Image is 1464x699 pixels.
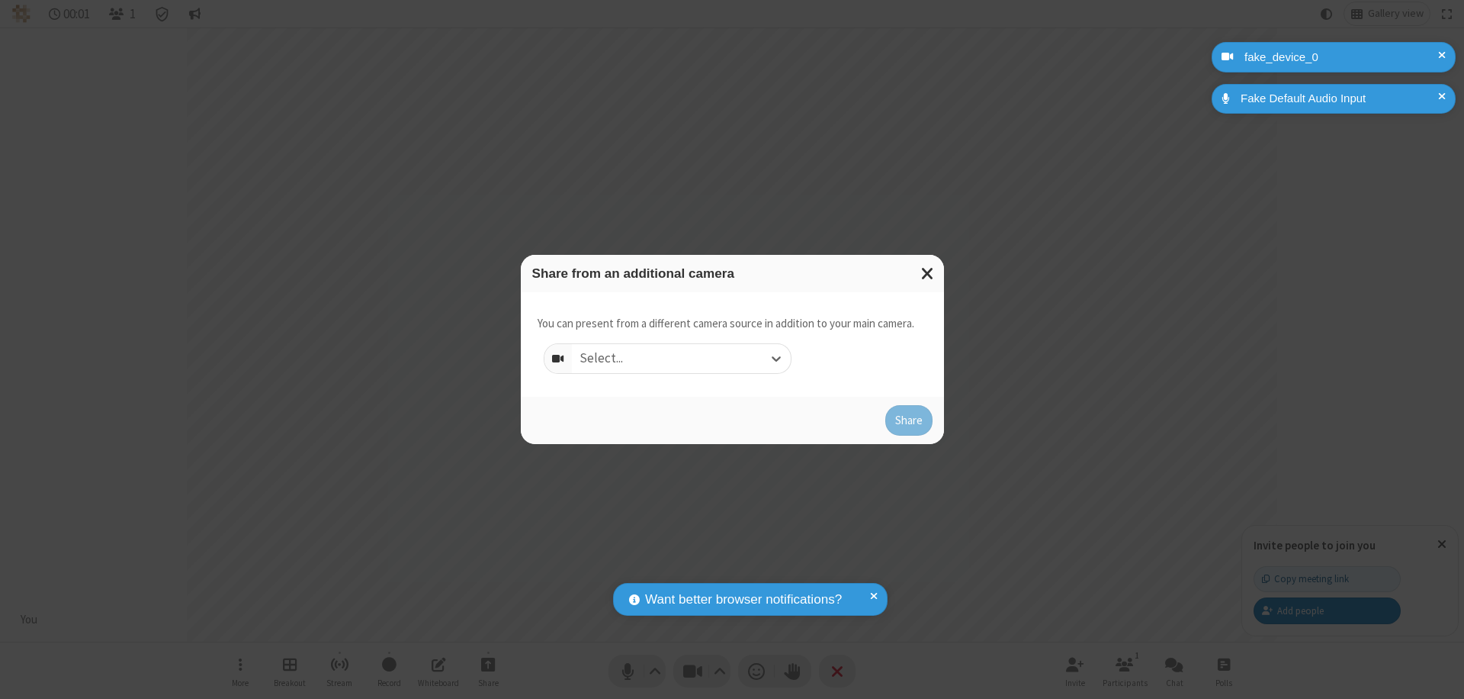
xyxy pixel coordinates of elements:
[1235,90,1444,108] div: Fake Default Audio Input
[645,590,842,610] span: Want better browser notifications?
[1239,49,1444,66] div: fake_device_0
[532,266,933,281] h3: Share from an additional camera
[885,405,933,436] button: Share
[538,315,914,333] p: You can present from a different camera source in addition to your main camera.
[912,255,944,292] button: Close modal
